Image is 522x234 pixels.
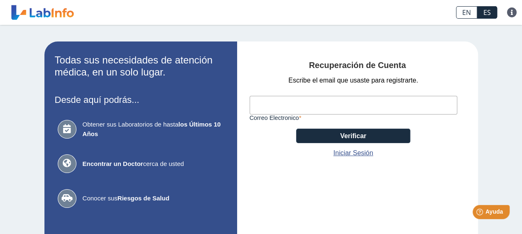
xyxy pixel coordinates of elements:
b: los Últimos 10 Años [83,121,221,137]
span: Conocer sus [83,194,224,203]
b: Encontrar un Doctor [83,160,143,167]
button: Verificar [296,129,410,143]
span: Obtener sus Laboratorios de hasta [83,120,224,139]
b: Riesgos de Salud [118,195,169,202]
iframe: Help widget launcher [448,202,513,225]
label: Correo Electronico [250,115,457,121]
a: ES [477,6,497,19]
h3: Desde aquí podrás... [55,95,227,105]
a: EN [456,6,477,19]
a: Iniciar Sesión [333,148,373,158]
h4: Recuperación de Cuenta [250,61,466,71]
span: cerca de usted [83,159,224,169]
h2: Todas sus necesidades de atención médica, en un solo lugar. [55,54,227,78]
span: Escribe el email que usaste para registrarte. [288,76,418,85]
